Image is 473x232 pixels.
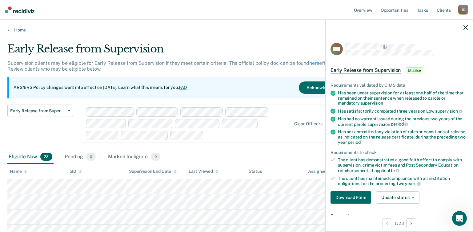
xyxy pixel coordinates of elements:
div: The client has demonstrated a good faith effort to comply with supervision, crime victim fees and... [338,157,468,173]
span: 0 [86,153,96,161]
div: Status [249,169,262,174]
div: SID [70,169,82,174]
dt: Supervision [331,213,468,219]
div: Clear officers [294,121,323,126]
div: The client has maintained compliance with all restitution obligations for the preceding two [338,176,468,186]
div: Supervision End Date [129,169,177,174]
div: Name [10,169,27,174]
button: Next Opportunity [406,218,416,228]
span: supervision [361,101,383,106]
div: Eligible Now [7,150,54,164]
a: FAQ [179,85,187,90]
span: years [405,181,421,186]
div: 1 / 23 [326,215,473,231]
a: here [309,60,319,66]
span: period [391,122,408,126]
img: Recidiviz [5,6,34,13]
div: Early Release from SupervisionEligible [326,60,473,80]
a: Navigate to form link [331,191,374,204]
div: Last Viewed [189,169,218,174]
span: Early Release from Supervision [331,67,401,73]
div: Early Release from Supervision [7,43,362,60]
div: Requirements to check [331,150,468,155]
button: Download Form [331,191,371,204]
div: Pending [63,150,97,164]
button: Acknowledge & Close [299,81,357,94]
iframe: Intercom live chat [452,211,467,226]
div: Marked Ineligible [107,150,162,164]
p: ARS/ERS Policy changes went into effect on [DATE]. Learn what this means for you: [14,85,187,91]
div: Has satisfactorily completed three years on Low [338,108,468,114]
span: Early Release from Supervision [10,108,66,114]
div: Has been under supervision for at least one half of the time that remained on their sentence when... [338,90,468,106]
span: period [348,140,360,145]
div: Has had no warrant issued during the previous two years of the current parole supervision [338,116,468,127]
span: applicable [375,168,399,173]
p: Supervision clients may be eligible for Early Release from Supervision if they meet certain crite... [7,60,357,72]
span: 0 [151,153,160,161]
button: Previous Opportunity [382,218,392,228]
div: Requirements validated by OIMS data [331,83,468,88]
button: Update status [376,191,419,204]
a: Home [7,27,466,33]
div: Has not committed any violation of rules or conditions of release, as indicated on the release ce... [338,129,468,145]
span: supervision [435,109,462,114]
div: Assigned to [308,169,337,174]
span: 23 [40,153,52,161]
div: J E [458,5,468,14]
span: Eligible [406,67,423,73]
